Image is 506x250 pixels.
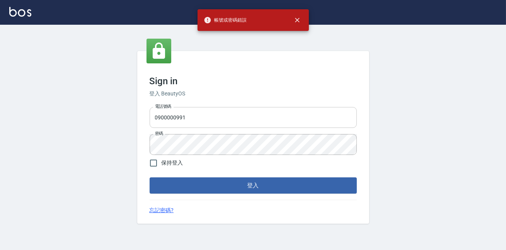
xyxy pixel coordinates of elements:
[150,90,357,98] h6: 登入 BeautyOS
[289,12,306,29] button: close
[150,206,174,214] a: 忘記密碼?
[9,7,31,17] img: Logo
[162,159,183,167] span: 保持登入
[150,177,357,194] button: 登入
[155,131,163,136] label: 密碼
[155,104,171,109] label: 電話號碼
[150,76,357,87] h3: Sign in
[204,16,247,24] span: 帳號或密碼錯誤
